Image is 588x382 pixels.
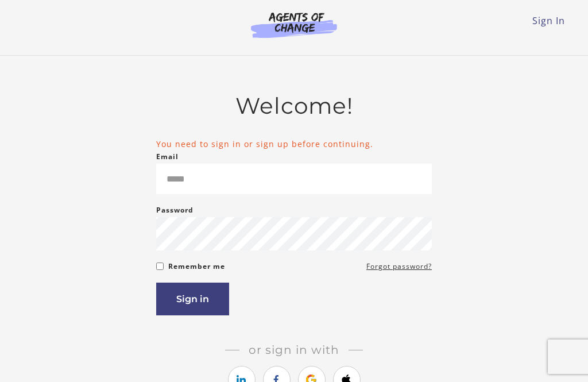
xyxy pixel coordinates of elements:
[156,283,229,315] button: Sign in
[366,260,432,273] a: Forgot password?
[168,260,225,273] label: Remember me
[156,92,432,119] h2: Welcome!
[239,11,349,38] img: Agents of Change Logo
[156,203,194,217] label: Password
[156,150,179,164] label: Email
[156,138,432,150] li: You need to sign in or sign up before continuing.
[239,343,349,357] span: Or sign in with
[532,14,565,27] a: Sign In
